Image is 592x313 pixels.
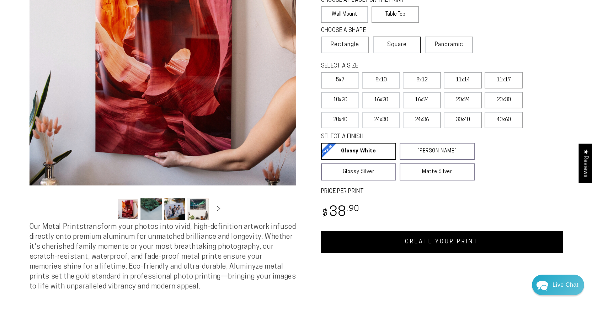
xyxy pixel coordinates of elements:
[321,231,563,253] a: CREATE YOUR PRINT
[30,223,296,290] span: Our Metal Prints transform your photos into vivid, high-definition artwork infused directly onto ...
[400,143,475,160] a: [PERSON_NAME]
[347,205,359,213] sup: .90
[321,72,359,88] label: 5x7
[321,27,414,35] legend: CHOOSE A SHAPE
[403,72,441,88] label: 8x12
[322,209,328,218] span: $
[321,92,359,108] label: 10x20
[444,72,482,88] label: 11x14
[321,143,396,160] a: Glossy White
[362,72,400,88] label: 8x10
[372,6,419,23] label: Table Top
[321,6,368,23] label: Wall Mount
[140,198,162,220] button: Load image 2 in gallery view
[331,41,359,49] span: Rectangle
[321,188,563,196] label: PRICE PER PRINT
[321,62,463,70] legend: SELECT A SIZE
[485,92,523,108] label: 20x30
[578,144,592,183] div: Click to open Judge.me floating reviews tab
[387,41,407,49] span: Square
[403,112,441,128] label: 24x36
[117,198,138,220] button: Load image 1 in gallery view
[485,112,523,128] label: 40x60
[321,133,458,141] legend: SELECT A FINISH
[321,163,396,180] a: Glossy Silver
[321,206,360,220] bdi: 38
[435,42,463,48] span: Panoramic
[444,92,482,108] label: 20x24
[403,92,441,108] label: 16x24
[362,92,400,108] label: 16x20
[99,201,115,217] button: Slide left
[400,163,475,180] a: Matte Silver
[553,275,578,295] div: Contact Us Directly
[164,198,185,220] button: Load image 3 in gallery view
[532,275,584,295] div: Chat widget toggle
[187,198,209,220] button: Load image 4 in gallery view
[485,72,523,88] label: 11x17
[321,112,359,128] label: 20x40
[362,112,400,128] label: 24x30
[211,201,226,217] button: Slide right
[444,112,482,128] label: 30x40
